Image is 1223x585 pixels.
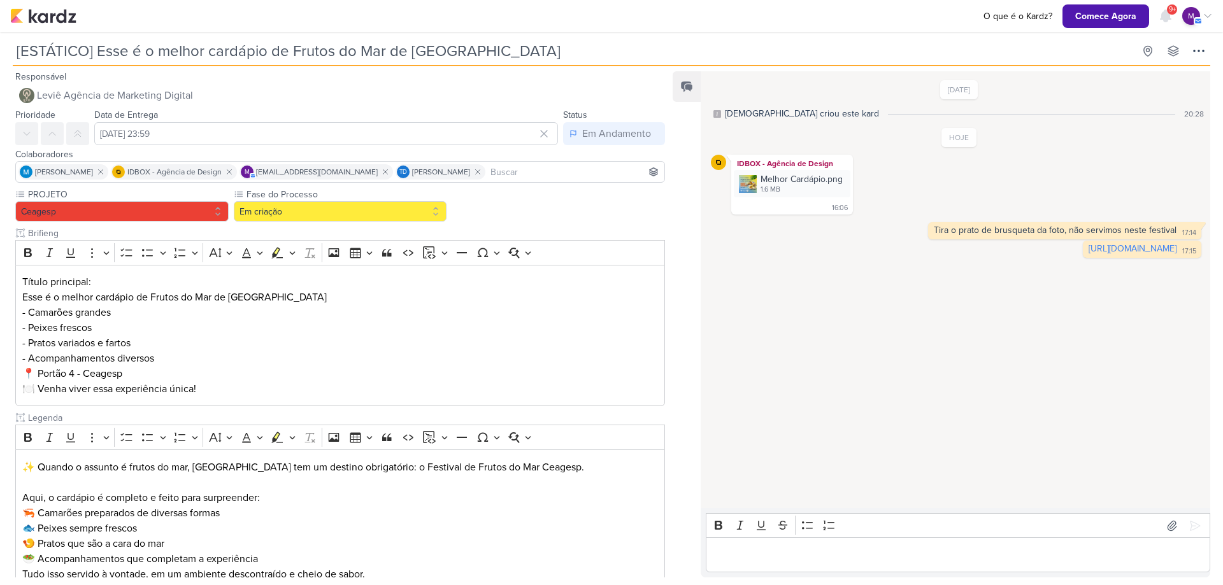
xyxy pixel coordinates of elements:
div: [DEMOGRAPHIC_DATA] criou este kard [725,107,879,120]
div: Thais de carvalho [397,166,410,178]
div: Tira o prato de brusqueta da foto, não servimos neste festival [934,225,1177,236]
a: O que é o Kardz? [978,10,1057,23]
input: Select a date [94,122,558,145]
input: Texto sem título [25,411,665,425]
span: 9+ [1169,4,1176,15]
span: [EMAIL_ADDRESS][DOMAIN_NAME] [256,166,378,178]
button: Ceagesp [15,201,229,222]
div: 17:14 [1182,228,1196,238]
label: Prioridade [15,109,55,120]
img: IDBOX - Agência de Design [711,155,726,170]
div: Editor editing area: main [15,265,665,407]
span: Leviê Agência de Marketing Digital [37,88,193,103]
div: Editor toolbar [706,513,1210,538]
button: Em Andamento [563,122,665,145]
p: Aqui, o cardápio é completo e feito para surpreender: 🦐 Camarões preparados de diversas formas 🐟 ... [22,490,659,567]
div: mlegnaioli@gmail.com [241,166,254,178]
input: Kard Sem Título [13,39,1134,62]
p: m [1188,10,1194,22]
img: zsEKxqXAhR3i4gKt3HPosnScf3wyWP6bXkUPzcI2.png [739,175,757,193]
label: PROJETO [27,188,229,201]
div: 17:15 [1182,246,1196,257]
span: [PERSON_NAME] [412,166,470,178]
div: 20:28 [1184,108,1204,120]
p: Td [399,169,407,176]
div: Editor editing area: main [706,537,1210,572]
p: Tudo isso servido à vontade, em um ambiente descontraído e cheio de sabor. [22,567,659,582]
div: Em Andamento [582,126,651,141]
div: Editor toolbar [15,240,665,265]
div: IDBOX - Agência de Design [734,157,850,170]
img: IDBOX - Agência de Design [112,166,125,178]
div: Melhor Cardápio.png [761,173,843,186]
label: Data de Entrega [94,109,158,120]
img: Leviê Agência de Marketing Digital [19,88,34,103]
div: mlegnaioli@gmail.com [1182,7,1200,25]
label: Status [563,109,587,120]
button: Em criação [234,201,447,222]
img: MARIANA MIRANDA [20,166,32,178]
p: Título principal: Esse é o melhor cardápio de Frutos do Mar de [GEOGRAPHIC_DATA] - Camarões grand... [22,274,659,397]
label: Fase do Processo [245,188,447,201]
img: kardz.app [10,8,76,24]
input: Buscar [488,164,662,180]
span: IDBOX - Agência de Design [127,166,222,178]
div: 1.6 MB [761,185,843,195]
label: Responsável [15,71,66,82]
div: Melhor Cardápio.png [734,170,850,197]
input: Texto sem título [25,227,665,240]
span: [PERSON_NAME] [35,166,93,178]
a: [URL][DOMAIN_NAME] [1089,243,1177,254]
div: Colaboradores [15,148,665,161]
p: m [245,169,250,176]
button: Leviê Agência de Marketing Digital [15,84,665,107]
button: Comece Agora [1062,4,1149,28]
div: 16:06 [832,203,848,213]
p: ✨ Quando o assunto é frutos do mar, [GEOGRAPHIC_DATA] tem um destino obrigatório: o Festival de F... [22,460,659,475]
div: Editor toolbar [15,425,665,449]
